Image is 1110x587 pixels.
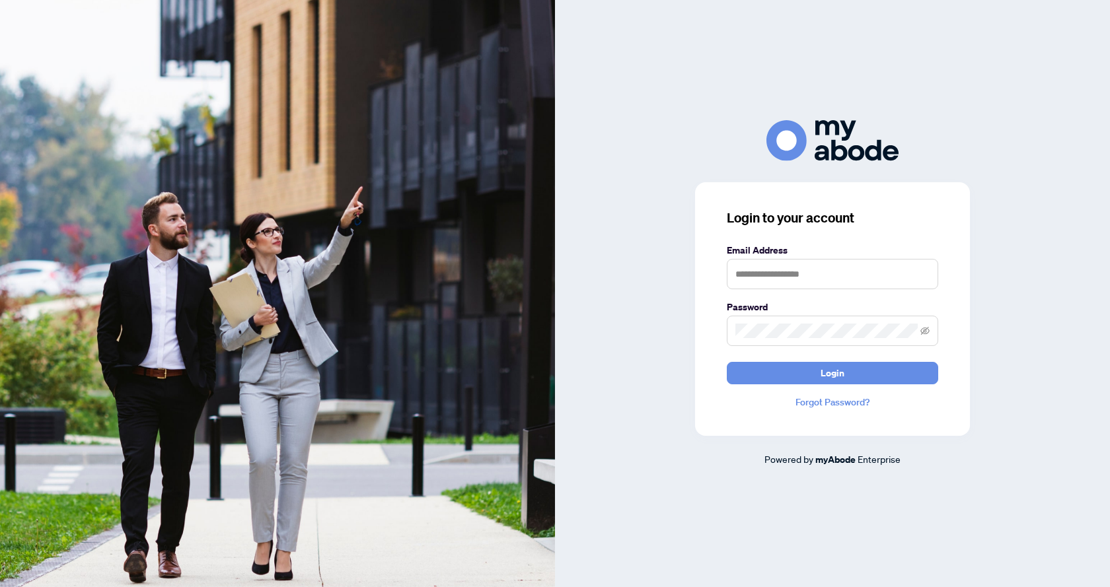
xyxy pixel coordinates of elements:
[727,209,938,227] h3: Login to your account
[727,243,938,258] label: Email Address
[727,300,938,314] label: Password
[858,453,901,465] span: Enterprise
[821,363,844,384] span: Login
[920,326,930,335] span: eye-invisible
[727,362,938,384] button: Login
[766,120,899,160] img: ma-logo
[815,452,856,467] a: myAbode
[727,395,938,409] a: Forgot Password?
[764,453,813,465] span: Powered by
